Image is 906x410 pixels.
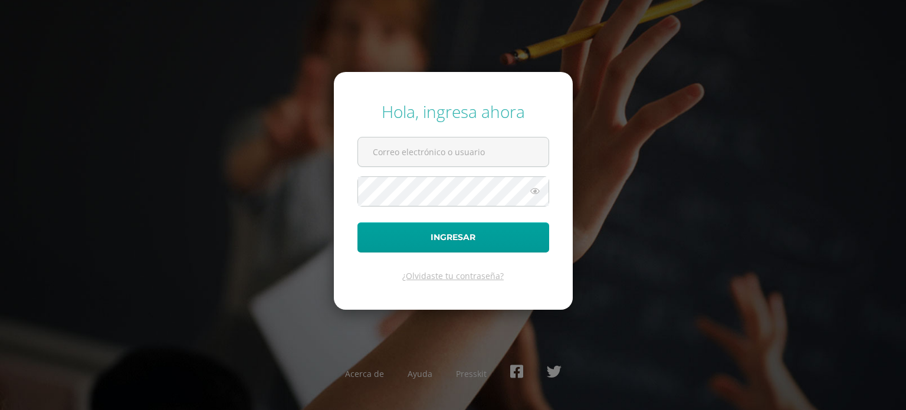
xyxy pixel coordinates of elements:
a: Ayuda [408,368,432,379]
a: Presskit [456,368,487,379]
a: ¿Olvidaste tu contraseña? [402,270,504,281]
a: Acerca de [345,368,384,379]
input: Correo electrónico o usuario [358,137,549,166]
div: Hola, ingresa ahora [357,100,549,123]
button: Ingresar [357,222,549,252]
